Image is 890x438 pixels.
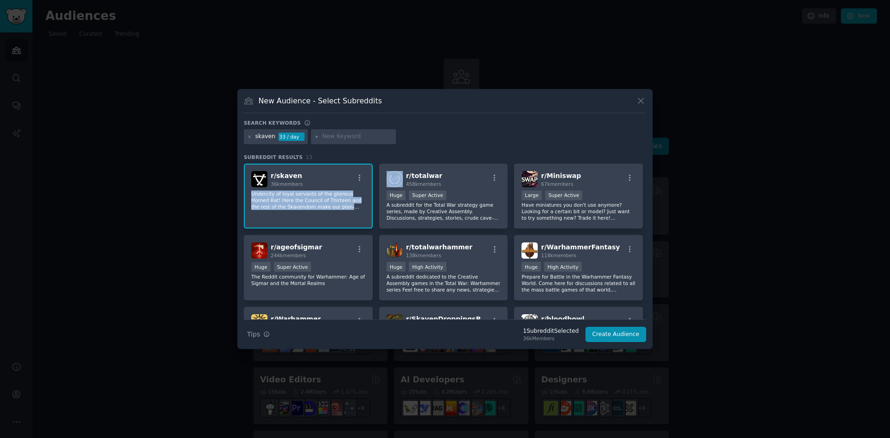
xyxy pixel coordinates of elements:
[255,133,275,141] div: skaven
[541,315,584,323] span: r/ bloodbowl
[387,242,403,259] img: totalwarhammer
[521,190,542,200] div: Large
[271,243,322,251] span: r/ ageofsigmar
[521,262,541,272] div: Huge
[251,262,271,272] div: Huge
[387,171,403,187] img: totalwar
[521,171,538,187] img: Miniswap
[406,243,473,251] span: r/ totalwarhammer
[271,315,321,323] span: r/ Warhammer
[271,172,302,179] span: r/ skaven
[521,242,538,259] img: WarhammerFantasy
[406,315,492,323] span: r/ SkavenDroppingsPost
[251,171,267,187] img: skaven
[585,327,647,343] button: Create Audience
[251,190,365,210] p: Undercity of loyal servants of the glorious Horned Rat! Here the Council of Thirteen and the rest...
[244,326,273,343] button: Tips
[247,330,260,339] span: Tips
[387,273,501,293] p: A subreddit dedicated to the Creative Assembly games in the Total War: Warhammer series Feel free...
[544,262,582,272] div: High Activity
[521,273,636,293] p: Prepare for Battle in the Warhammer Fantasy World. Come here for discussions related to all the m...
[387,262,406,272] div: Huge
[279,133,305,141] div: 33 / day
[251,314,267,330] img: Warhammer
[271,253,306,258] span: 244k members
[244,120,301,126] h3: Search keywords
[523,327,578,336] div: 1 Subreddit Selected
[541,243,620,251] span: r/ WarhammerFantasy
[541,172,581,179] span: r/ Miniswap
[545,190,583,200] div: Super Active
[521,202,636,221] p: Have miniatures you don't use anymore? Looking for a certain bit or model? Just want to try somet...
[409,262,446,272] div: High Activity
[251,242,267,259] img: ageofsigmar
[406,172,443,179] span: r/ totalwar
[523,335,578,342] div: 36k Members
[259,96,382,106] h3: New Audience - Select Subreddits
[406,181,441,187] span: 458k members
[406,253,441,258] span: 138k members
[521,314,538,330] img: bloodbowl
[409,190,446,200] div: Super Active
[271,181,303,187] span: 36k members
[244,154,303,160] span: Subreddit Results
[306,154,312,160] span: 13
[322,133,393,141] input: New Keyword
[541,253,576,258] span: 118k members
[387,190,406,200] div: Huge
[274,262,311,272] div: Super Active
[541,181,573,187] span: 67k members
[251,273,365,286] p: The Reddit community for Warhammer: Age of Sigmar and the Mortal Realms
[387,314,403,330] img: SkavenDroppingsPost
[387,202,501,221] p: A subreddit for the Total War strategy game series, made by Creative Assembly. Discussions, strat...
